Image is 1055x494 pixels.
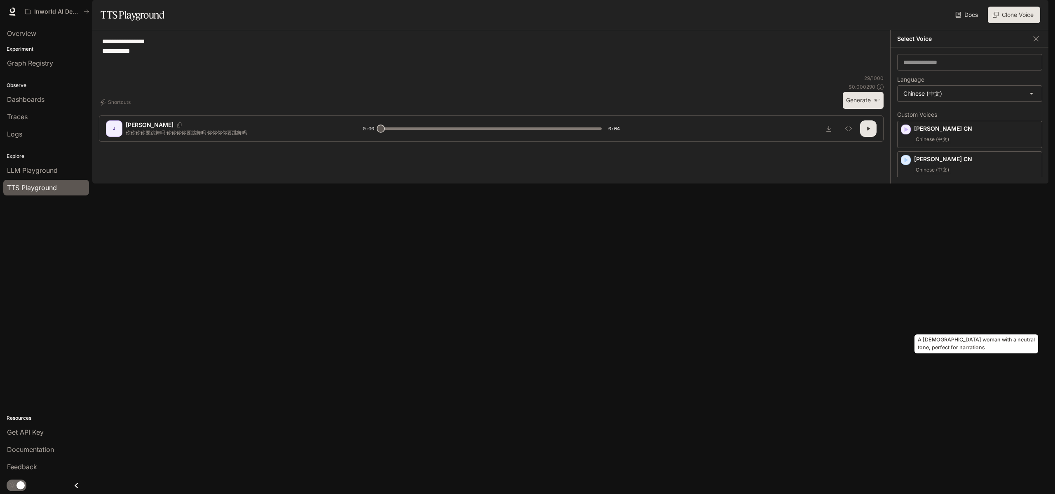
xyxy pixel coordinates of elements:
p: Language [897,77,924,82]
button: Clone Voice [988,7,1040,23]
button: Copy Voice ID [173,122,185,127]
p: [PERSON_NAME] CN [914,155,1039,163]
p: Inworld AI Demos [34,8,80,15]
p: [PERSON_NAME] CN [914,125,1039,133]
button: Inspect [840,120,857,137]
p: 29 / 1000 [864,75,884,82]
p: [PERSON_NAME] [126,121,173,129]
p: Custom Voices [897,112,1042,118]
span: Chinese (中文) [914,134,951,144]
div: Chinese (中文) [898,86,1042,101]
button: Shortcuts [99,96,134,109]
span: 0:04 [608,125,620,133]
a: Docs [954,7,981,23]
span: Chinese (中文) [914,165,951,175]
h1: TTS Playground [101,7,164,23]
p: 你你你你要跳舞吗 你你你你要跳舞吗 你你你你要跳舞吗 [126,129,343,136]
button: Generate⌘⏎ [843,92,884,109]
button: All workspaces [21,3,93,20]
span: 0:00 [363,125,374,133]
div: J [108,122,121,135]
button: Download audio [821,120,837,137]
p: $ 0.000290 [849,83,875,90]
p: ⌘⏎ [874,98,880,103]
div: A [DEMOGRAPHIC_DATA] woman with a neutral tone, perfect for narrations [914,334,1038,353]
